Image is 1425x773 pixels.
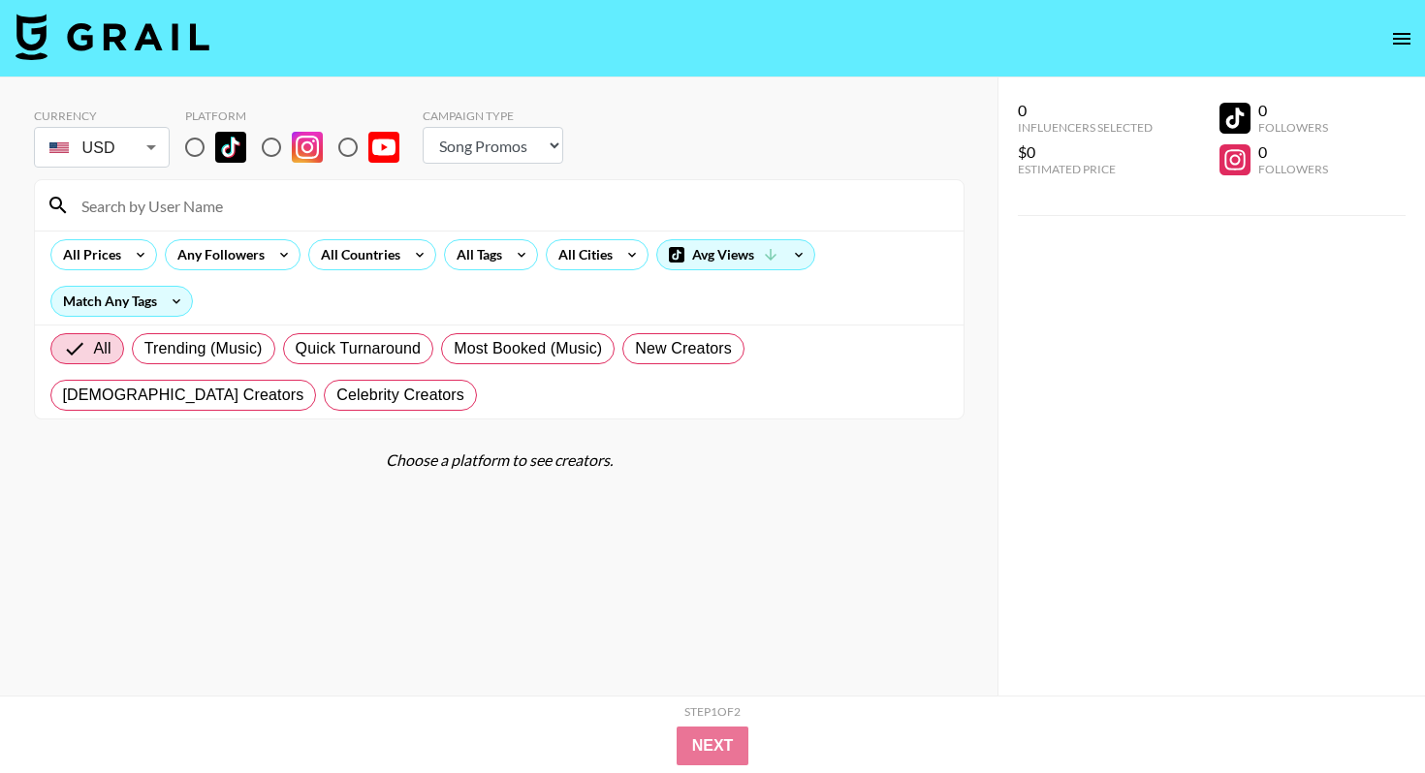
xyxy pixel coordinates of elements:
[94,337,111,360] span: All
[423,108,563,123] div: Campaign Type
[51,240,125,269] div: All Prices
[16,14,209,60] img: Grail Talent
[635,337,732,360] span: New Creators
[166,240,269,269] div: Any Followers
[547,240,617,269] div: All Cities
[51,287,192,316] div: Match Any Tags
[684,704,741,719] div: Step 1 of 2
[1258,101,1328,120] div: 0
[1018,120,1153,135] div: Influencers Selected
[1258,162,1328,176] div: Followers
[1258,142,1328,162] div: 0
[368,132,399,163] img: YouTube
[34,108,170,123] div: Currency
[34,450,965,470] div: Choose a platform to see creators.
[38,131,166,165] div: USD
[445,240,506,269] div: All Tags
[1258,120,1328,135] div: Followers
[309,240,404,269] div: All Countries
[70,190,952,221] input: Search by User Name
[296,337,422,360] span: Quick Turnaround
[677,727,749,765] button: Next
[185,108,415,123] div: Platform
[1018,101,1153,120] div: 0
[336,384,464,407] span: Celebrity Creators
[215,132,246,163] img: TikTok
[657,240,814,269] div: Avg Views
[1018,162,1153,176] div: Estimated Price
[454,337,602,360] span: Most Booked (Music)
[1018,142,1153,162] div: $0
[1382,19,1421,58] button: open drawer
[292,132,323,163] img: Instagram
[144,337,263,360] span: Trending (Music)
[63,384,304,407] span: [DEMOGRAPHIC_DATA] Creators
